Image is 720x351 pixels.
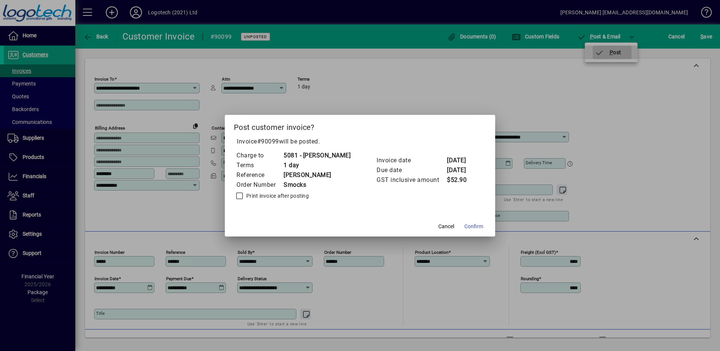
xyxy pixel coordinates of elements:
[438,223,454,230] span: Cancel
[225,115,495,137] h2: Post customer invoice?
[464,223,483,230] span: Confirm
[236,180,283,190] td: Order Number
[447,175,477,185] td: $52.90
[376,156,447,165] td: Invoice date
[236,170,283,180] td: Reference
[236,151,283,160] td: Charge to
[376,165,447,175] td: Due date
[245,192,309,200] label: Print invoice after posting
[447,156,477,165] td: [DATE]
[234,137,486,146] p: Invoice will be posted .
[461,220,486,233] button: Confirm
[283,170,351,180] td: [PERSON_NAME]
[236,160,283,170] td: Terms
[257,138,279,145] span: #90099
[283,151,351,160] td: 5081 - [PERSON_NAME]
[376,175,447,185] td: GST inclusive amount
[283,180,351,190] td: Smocks
[434,220,458,233] button: Cancel
[283,160,351,170] td: 1 day
[447,165,477,175] td: [DATE]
